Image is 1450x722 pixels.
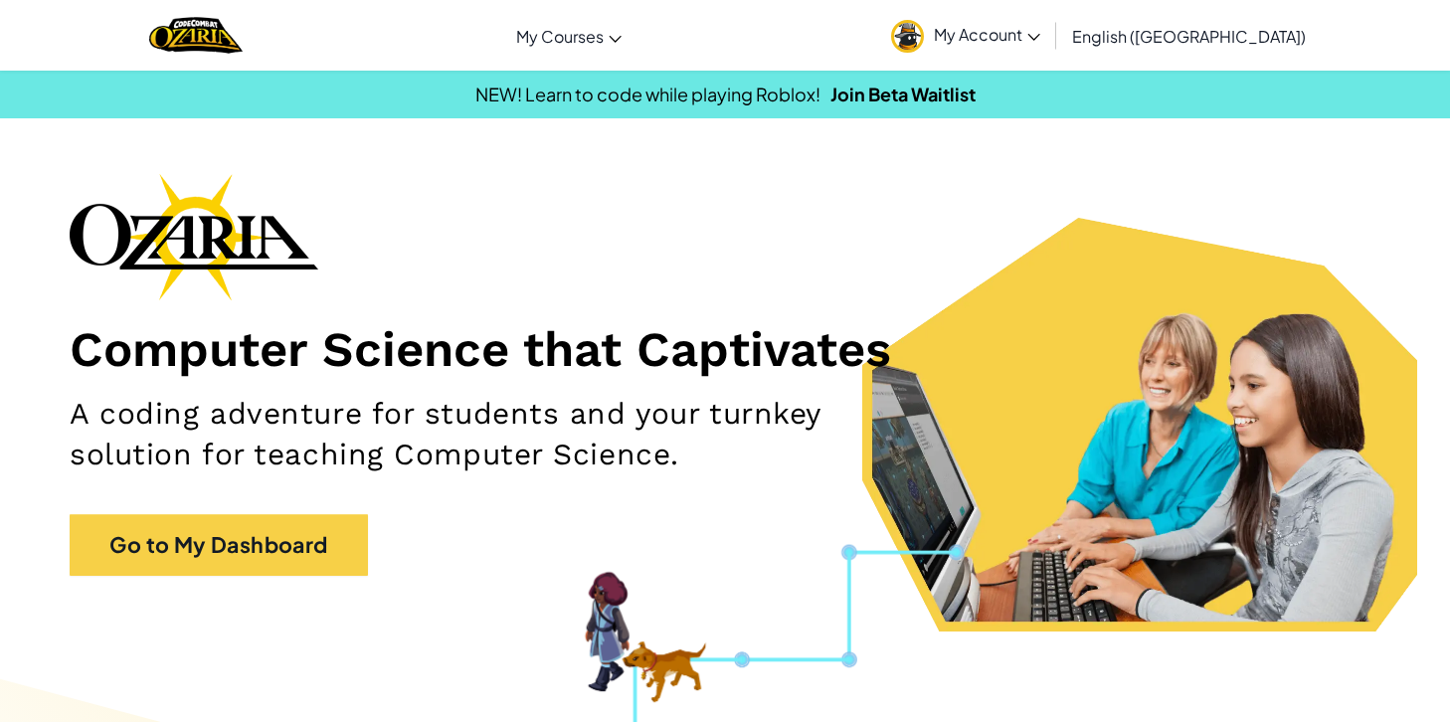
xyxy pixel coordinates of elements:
a: My Courses [506,9,632,63]
a: Go to My Dashboard [70,514,368,576]
a: Ozaria by CodeCombat logo [149,15,242,56]
h2: A coding adventure for students and your turnkey solution for teaching Computer Science. [70,394,948,474]
span: NEW! Learn to code while playing Roblox! [475,83,820,105]
a: My Account [881,4,1050,67]
img: Home [149,15,242,56]
span: English ([GEOGRAPHIC_DATA]) [1072,26,1306,47]
a: Join Beta Waitlist [830,83,976,105]
span: My Account [934,24,1040,45]
img: avatar [891,20,924,53]
a: English ([GEOGRAPHIC_DATA]) [1062,9,1316,63]
span: My Courses [516,26,604,47]
img: Ozaria branding logo [70,173,318,300]
h1: Computer Science that Captivates [70,320,1380,380]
